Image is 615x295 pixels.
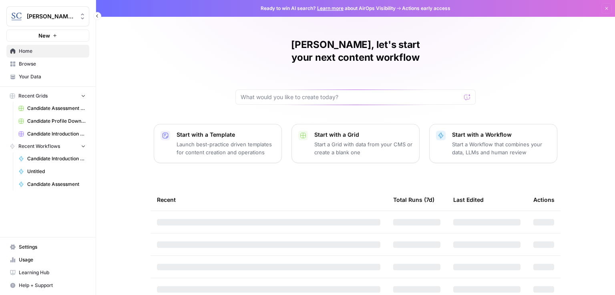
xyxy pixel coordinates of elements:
[15,178,89,191] a: Candidate Assessment
[19,73,86,80] span: Your Data
[6,45,89,58] a: Home
[177,140,275,156] p: Launch best-practice driven templates for content creation and operations
[6,266,89,279] a: Learning Hub
[15,102,89,115] a: Candidate Assessment Download Sheet
[154,124,282,163] button: Start with a TemplateLaunch best-practice driven templates for content creation and operations
[452,140,551,156] p: Start a Workflow that combines your data, LLMs and human review
[27,105,86,112] span: Candidate Assessment Download Sheet
[291,124,420,163] button: Start with a GridStart a Grid with data from your CMS or create a blank one
[6,30,89,42] button: New
[19,282,86,289] span: Help + Support
[6,140,89,152] button: Recent Workflows
[15,128,89,140] a: Candidate Introduction Download Sheet
[452,131,551,139] p: Start with a Workflow
[6,241,89,253] a: Settings
[6,6,89,26] button: Workspace: Stanton Chase Nashville
[533,189,555,211] div: Actions
[19,243,86,251] span: Settings
[27,181,86,188] span: Candidate Assessment
[6,58,89,70] a: Browse
[19,60,86,68] span: Browse
[19,48,86,55] span: Home
[314,140,413,156] p: Start a Grid with data from your CMS or create a blank one
[18,92,48,100] span: Recent Grids
[27,155,86,162] span: Candidate Introduction and Profile
[19,269,86,276] span: Learning Hub
[15,165,89,178] a: Untitled
[235,38,476,64] h1: [PERSON_NAME], let's start your next content workflow
[402,5,450,12] span: Actions early access
[27,12,75,20] span: [PERSON_NAME] [GEOGRAPHIC_DATA]
[38,32,50,40] span: New
[27,168,86,175] span: Untitled
[157,189,380,211] div: Recent
[27,130,86,138] span: Candidate Introduction Download Sheet
[261,5,396,12] span: Ready to win AI search? about AirOps Visibility
[317,5,344,11] a: Learn more
[6,279,89,292] button: Help + Support
[9,9,24,24] img: Stanton Chase Nashville Logo
[6,70,89,83] a: Your Data
[314,131,413,139] p: Start with a Grid
[18,143,60,150] span: Recent Workflows
[6,90,89,102] button: Recent Grids
[241,93,461,101] input: What would you like to create today?
[429,124,557,163] button: Start with a WorkflowStart a Workflow that combines your data, LLMs and human review
[19,256,86,263] span: Usage
[453,189,484,211] div: Last Edited
[15,152,89,165] a: Candidate Introduction and Profile
[27,118,86,125] span: Candidate Profile Download Sheet
[6,253,89,266] a: Usage
[15,115,89,128] a: Candidate Profile Download Sheet
[393,189,434,211] div: Total Runs (7d)
[177,131,275,139] p: Start with a Template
